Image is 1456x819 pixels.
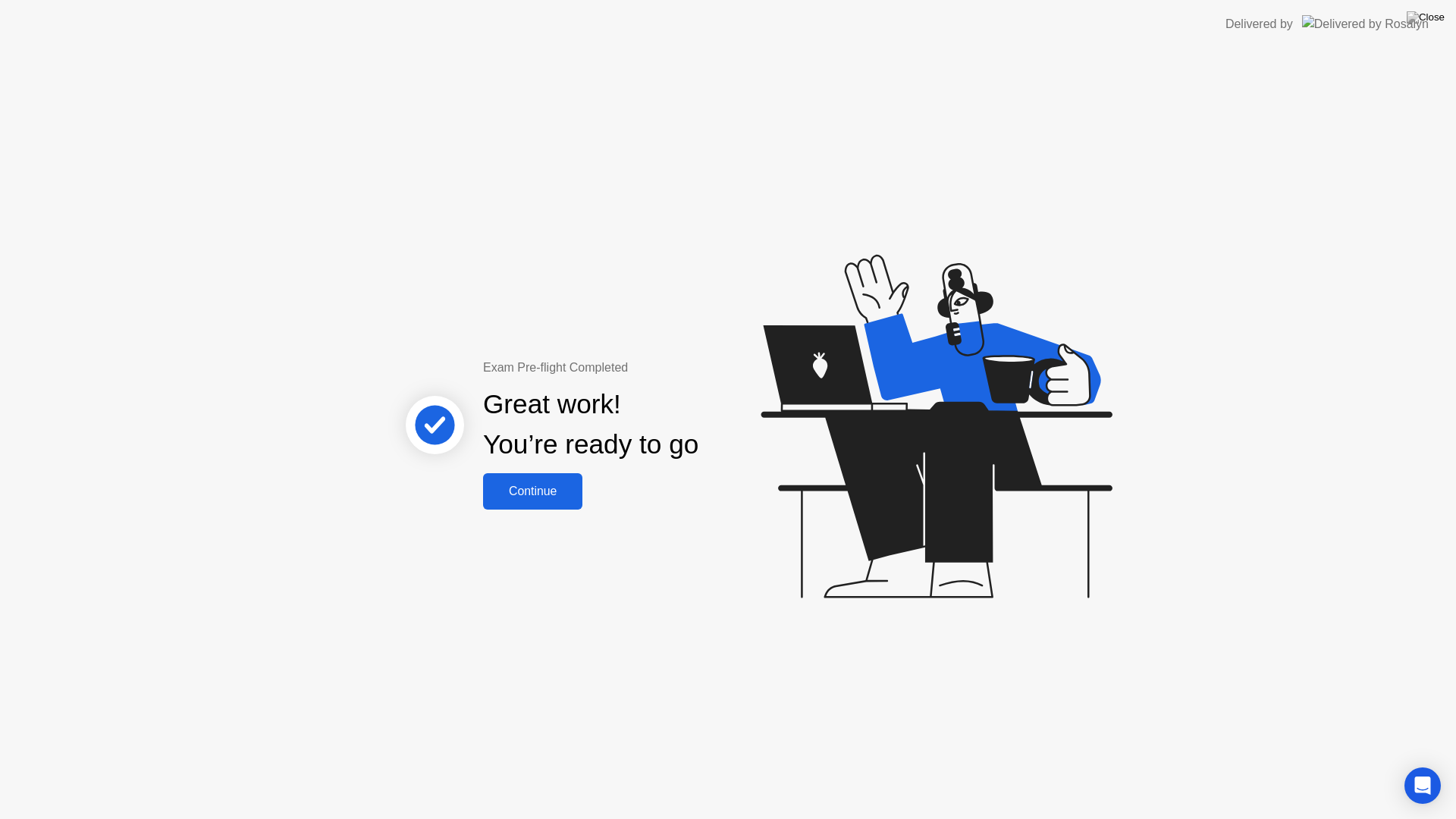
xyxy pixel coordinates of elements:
div: Continue [488,485,578,498]
div: Open Intercom Messenger [1404,767,1441,804]
div: Delivered by [1225,15,1293,33]
div: Exam Pre-flight Completed [483,359,796,377]
div: Great work! You’re ready to go [483,384,698,465]
button: Continue [483,473,582,510]
img: Close [1407,11,1445,24]
img: Delivered by Rosalyn [1302,15,1429,33]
